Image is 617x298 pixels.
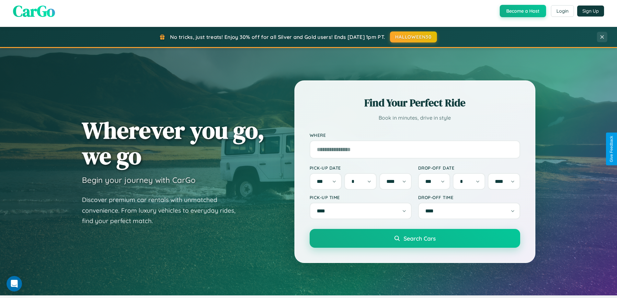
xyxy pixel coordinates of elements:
label: Pick-up Time [310,195,412,200]
label: Drop-off Date [418,165,520,171]
button: Login [551,5,574,17]
h1: Wherever you go, we go [82,117,265,169]
h3: Begin your journey with CarGo [82,175,196,185]
button: Search Cars [310,229,520,248]
iframe: Intercom live chat [6,276,22,292]
label: Pick-up Date [310,165,412,171]
span: No tricks, just treats! Enjoy 30% off for all Silver and Gold users! Ends [DATE] 1pm PT. [170,34,385,40]
button: Become a Host [500,5,546,17]
p: Discover premium car rentals with unmatched convenience. From luxury vehicles to everyday rides, ... [82,195,244,226]
label: Drop-off Time [418,195,520,200]
p: Book in minutes, drive in style [310,113,520,123]
span: Search Cars [404,235,436,242]
span: CarGo [13,0,55,22]
h2: Find Your Perfect Ride [310,96,520,110]
button: Sign Up [577,6,604,17]
div: Give Feedback [609,136,614,162]
button: HALLOWEEN30 [390,31,437,42]
label: Where [310,132,520,138]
